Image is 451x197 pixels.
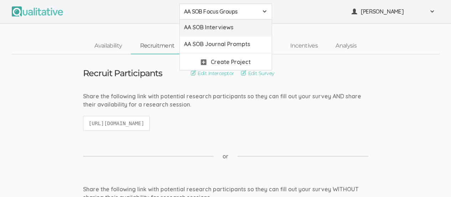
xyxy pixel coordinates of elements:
[415,163,451,197] iframe: Chat Widget
[12,6,63,16] img: Qualitative
[83,92,368,109] div: Share the following link with potential research participants so they can fill out your survey AN...
[184,8,258,16] span: AA SOB Focus Groups
[241,69,274,77] a: Edit Survey
[361,8,425,16] span: [PERSON_NAME]
[86,38,131,54] a: Availability
[201,59,206,65] img: plus.svg
[180,36,272,53] a: AA SOB Journal Prompts
[179,4,272,20] button: AA SOB Focus Groups
[131,38,183,54] a: Recruitment
[184,40,267,48] span: AA SOB Journal Prompts
[184,23,267,31] span: AA SOB Interviews
[222,152,229,161] span: or
[281,38,327,54] a: Incentives
[180,53,272,70] a: Create Project
[327,38,365,54] a: Analysis
[191,69,234,77] a: Edit Interceptor
[211,58,251,66] span: Create Project
[83,116,150,131] code: [URL][DOMAIN_NAME]
[180,20,272,36] a: AA SOB Interviews
[347,4,440,20] button: [PERSON_NAME]
[83,69,163,78] h3: Recruit Participants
